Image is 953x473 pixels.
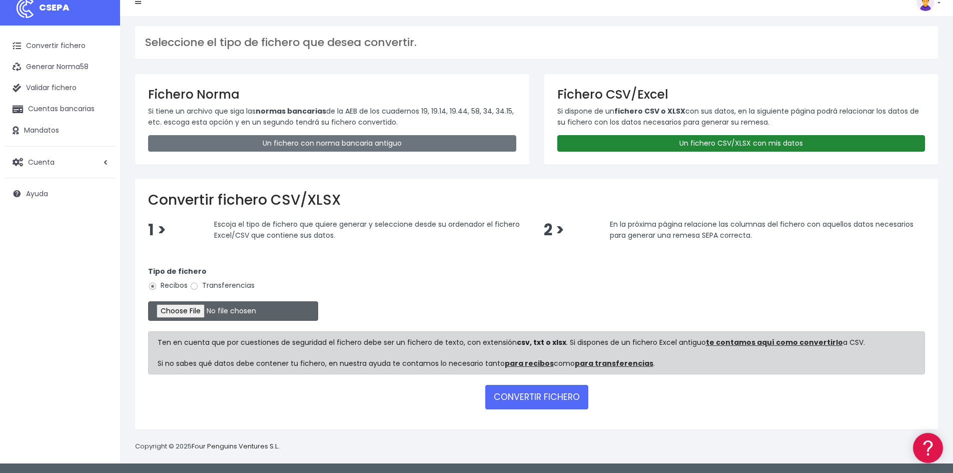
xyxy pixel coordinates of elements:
h2: Convertir fichero CSV/XLSX [148,192,925,209]
a: Cuenta [5,152,115,173]
span: CSEPA [39,1,70,14]
button: CONVERTIR FICHERO [485,385,588,409]
h3: Fichero CSV/Excel [557,87,925,102]
span: Ayuda [26,189,48,199]
span: 1 > [148,219,166,241]
a: Generar Norma58 [5,57,115,78]
span: Cuenta [28,157,55,167]
strong: Tipo de fichero [148,266,207,276]
h3: Seleccione el tipo de fichero que desea convertir. [145,36,928,49]
strong: csv, txt o xlsx [517,337,566,347]
a: para recibos [505,358,554,368]
a: para transferencias [575,358,653,368]
a: Validar fichero [5,78,115,99]
label: Recibos [148,280,188,291]
strong: fichero CSV o XLSX [614,106,685,116]
span: 2 > [544,219,564,241]
a: te contamos aquí como convertirlo [706,337,843,347]
label: Transferencias [190,280,255,291]
span: Escoja el tipo de fichero que quiere generar y seleccione desde su ordenador el fichero Excel/CSV... [214,219,520,240]
a: Four Penguins Ventures S.L. [192,441,279,451]
a: Un fichero con norma bancaria antiguo [148,135,516,152]
p: Si tiene un archivo que siga las de la AEB de los cuadernos 19, 19.14, 19.44, 58, 34, 34.15, etc.... [148,106,516,128]
div: Ten en cuenta que por cuestiones de seguridad el fichero debe ser un fichero de texto, con extens... [148,331,925,374]
a: Un fichero CSV/XLSX con mis datos [557,135,925,152]
span: En la próxima página relacione las columnas del fichero con aquellos datos necesarios para genera... [610,219,913,240]
a: Cuentas bancarias [5,99,115,120]
a: Convertir fichero [5,36,115,57]
strong: normas bancarias [256,106,326,116]
a: Ayuda [5,183,115,204]
p: Si dispone de un con sus datos, en la siguiente página podrá relacionar los datos de su fichero c... [557,106,925,128]
p: Copyright © 2025 . [135,441,281,452]
h3: Fichero Norma [148,87,516,102]
a: Mandatos [5,120,115,141]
